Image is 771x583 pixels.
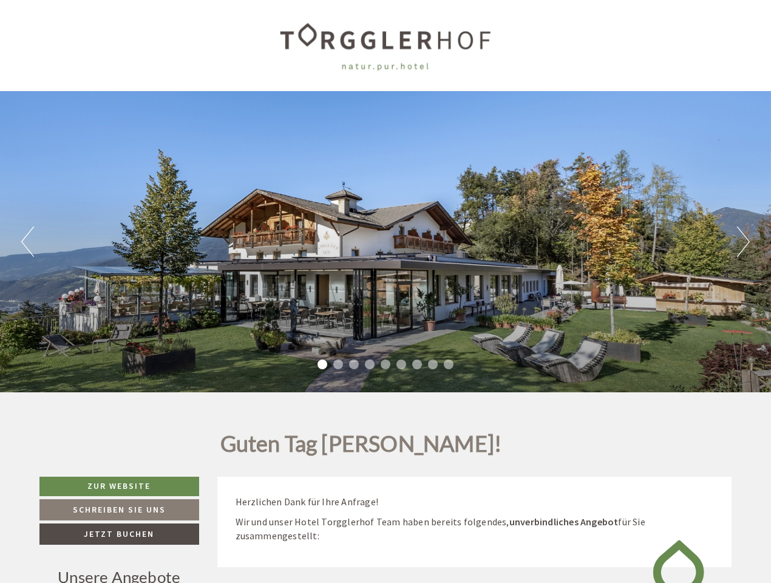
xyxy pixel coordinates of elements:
[21,227,34,257] button: Previous
[39,477,199,496] a: Zur Website
[39,523,199,545] a: Jetzt buchen
[737,227,750,257] button: Next
[236,515,714,543] p: Wir und unser Hotel Torgglerhof Team haben bereits folgendes, für Sie zusammengestellt:
[236,495,714,509] p: Herzlichen Dank für Ihre Anfrage!
[509,516,619,528] strong: unverbindliches Angebot
[39,499,199,520] a: Schreiben Sie uns
[220,432,502,462] h1: Guten Tag [PERSON_NAME]!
